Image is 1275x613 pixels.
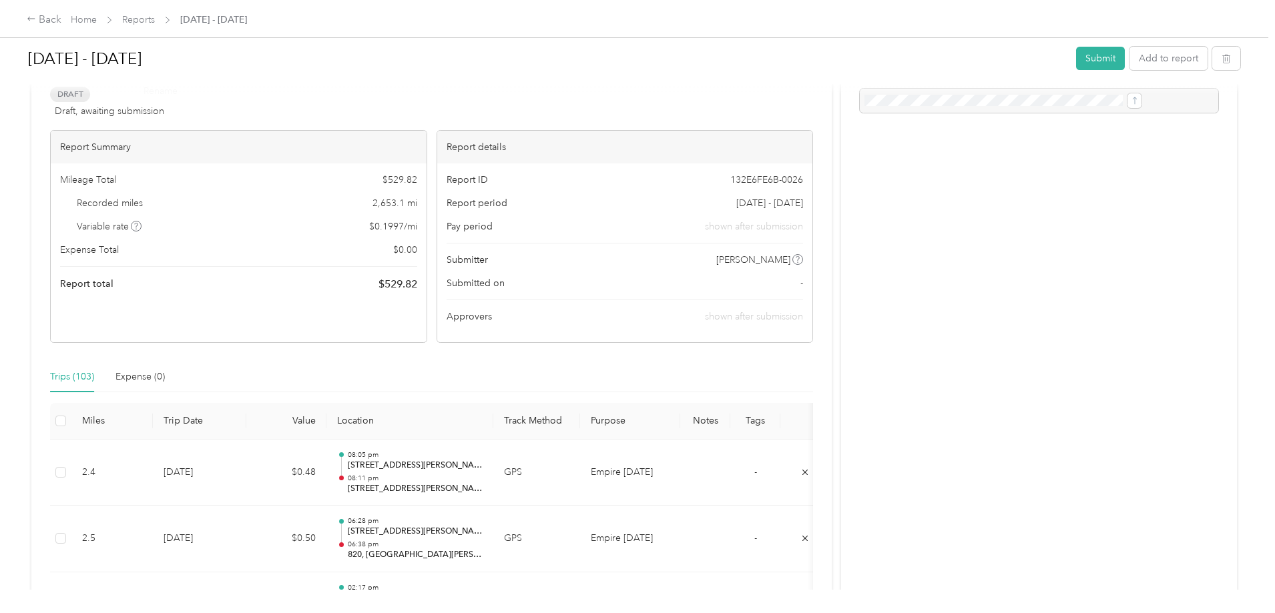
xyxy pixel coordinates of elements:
[71,440,153,506] td: 2.4
[246,506,326,572] td: $0.50
[153,403,246,440] th: Trip Date
[71,403,153,440] th: Miles
[153,506,246,572] td: [DATE]
[77,219,142,233] span: Variable rate
[447,173,488,187] span: Report ID
[393,243,417,257] span: $ 0.00
[580,403,680,440] th: Purpose
[705,219,803,233] span: shown after submission
[28,43,1067,75] h1: Aug 1 - 31, 2025
[447,310,492,324] span: Approvers
[246,440,326,506] td: $0.48
[705,311,803,322] span: shown after submission
[437,131,813,163] div: Report details
[180,13,247,27] span: [DATE] - [DATE]
[348,474,483,483] p: 08:11 pm
[71,14,97,25] a: Home
[372,196,417,210] span: 2,653.1 mi
[122,14,155,25] a: Reports
[326,403,493,440] th: Location
[115,370,165,384] div: Expense (0)
[447,196,507,210] span: Report period
[447,276,505,290] span: Submitted on
[447,219,493,233] span: Pay period
[55,104,164,118] span: Draft, awaiting submission
[348,540,483,549] p: 06:38 pm
[246,403,326,440] th: Value
[493,403,580,440] th: Track Method
[730,403,780,440] th: Tags
[754,532,757,544] span: -
[493,506,580,572] td: GPS
[348,526,483,538] p: [STREET_ADDRESS][PERSON_NAME][US_STATE]
[134,74,187,107] div: Rename
[1200,538,1275,613] iframe: Everlance-gr Chat Button Frame
[716,253,790,267] span: [PERSON_NAME]
[800,276,803,290] span: -
[153,440,246,506] td: [DATE]
[382,173,417,187] span: $ 529.82
[1129,47,1208,70] button: Add to report
[348,516,483,526] p: 06:28 pm
[348,549,483,561] p: 820, [GEOGRAPHIC_DATA][PERSON_NAME], [GEOGRAPHIC_DATA], [US_STATE], 02638, [GEOGRAPHIC_DATA]
[754,466,757,478] span: -
[378,276,417,292] span: $ 529.82
[1076,47,1125,70] button: Submit
[77,196,143,210] span: Recorded miles
[50,370,94,384] div: Trips (103)
[348,483,483,495] p: [STREET_ADDRESS][PERSON_NAME]
[27,12,61,28] div: Back
[580,506,680,572] td: Empire Today
[51,131,427,163] div: Report Summary
[348,583,483,592] p: 02:17 pm
[680,403,730,440] th: Notes
[60,243,119,257] span: Expense Total
[580,440,680,506] td: Empire Today
[71,506,153,572] td: 2.5
[493,440,580,506] td: GPS
[730,173,803,187] span: 132E6FE6B-0026
[348,450,483,460] p: 08:05 pm
[60,173,116,187] span: Mileage Total
[736,196,803,210] span: [DATE] - [DATE]
[369,219,417,233] span: $ 0.1997 / mi
[348,460,483,472] p: [STREET_ADDRESS][PERSON_NAME]
[60,277,113,291] span: Report total
[447,253,488,267] span: Submitter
